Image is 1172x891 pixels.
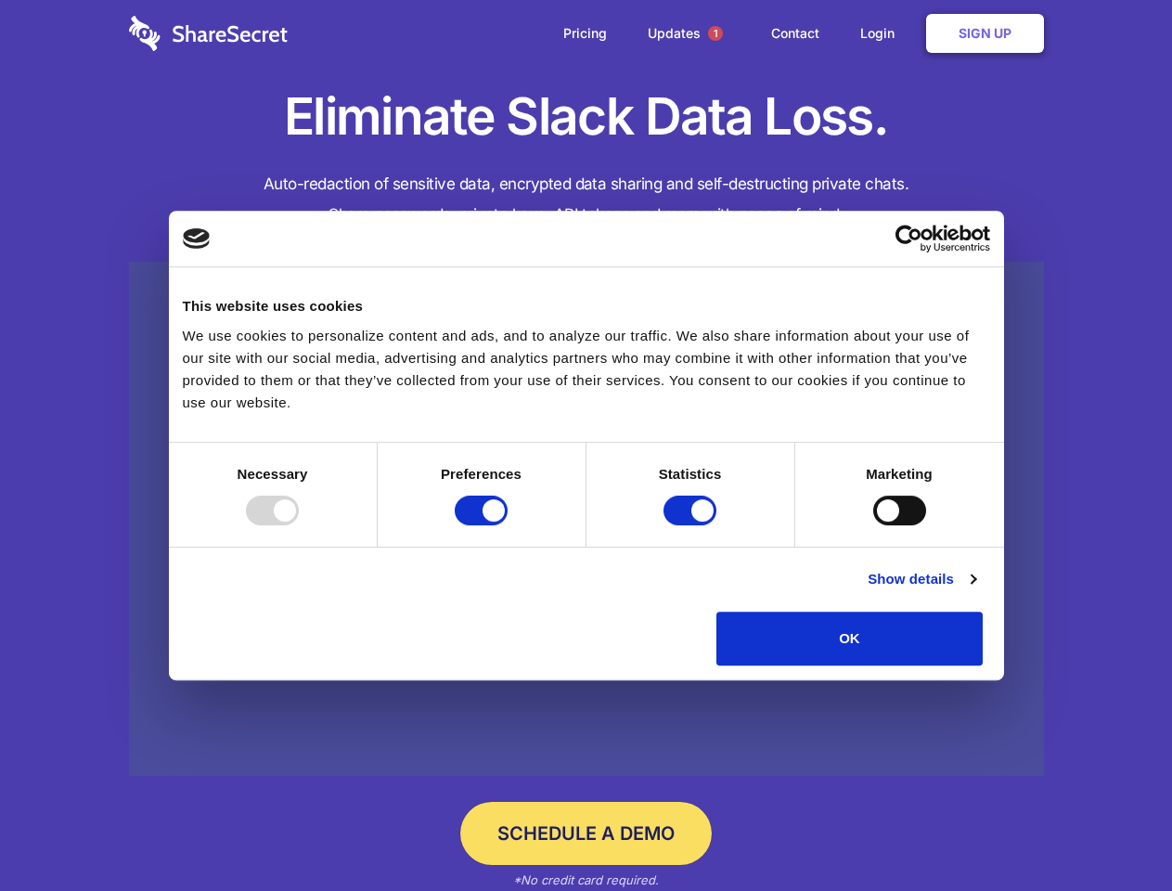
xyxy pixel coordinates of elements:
em: *No credit card required. [513,872,659,887]
a: Login [842,5,922,62]
a: Schedule a Demo [460,802,712,865]
button: OK [716,612,983,665]
a: Pricing [545,5,625,62]
a: Contact [753,5,838,62]
span: 1 [708,26,723,41]
div: This website uses cookies [183,295,990,317]
strong: Preferences [441,466,522,482]
a: Usercentrics Cookiebot - opens in a new window [828,225,990,252]
strong: Necessary [238,466,308,482]
img: logo [183,228,211,249]
div: We use cookies to personalize content and ads, and to analyze our traffic. We also share informat... [183,325,990,414]
strong: Statistics [659,466,722,482]
strong: Marketing [866,466,933,482]
a: Sign Up [926,14,1044,53]
h1: Eliminate Slack Data Loss. [129,84,1044,150]
img: logo-wordmark-white-trans-d4663122ce5f474addd5e946df7df03e33cb6a1c49d2221995e7729f52c070b2.svg [129,16,288,51]
a: Wistia video thumbnail [129,262,1044,777]
h4: Auto-redaction of sensitive data, encrypted data sharing and self-destructing private chats. Shar... [129,169,1044,230]
a: Show details [868,568,975,590]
